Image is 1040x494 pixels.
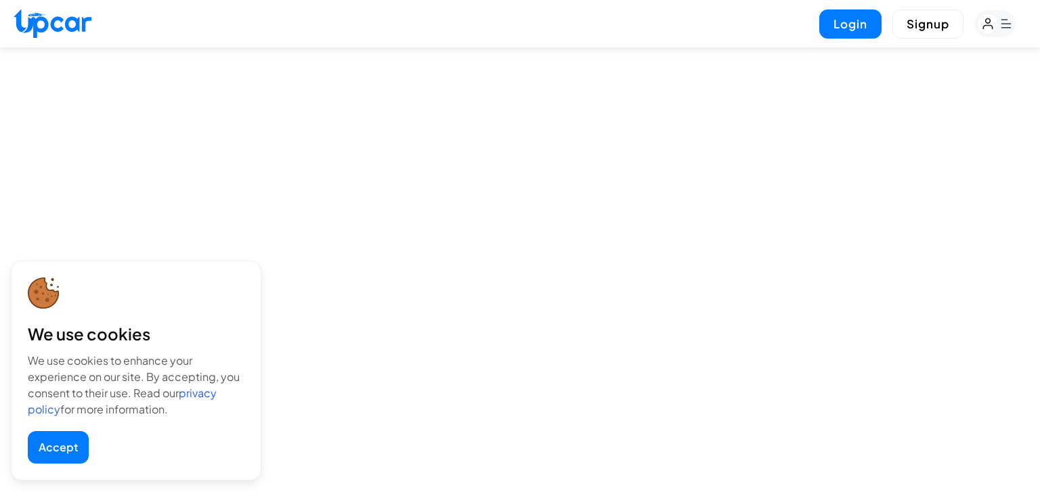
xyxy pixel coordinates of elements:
img: cookie-icon.svg [28,277,60,309]
div: We use cookies [28,323,244,344]
div: We use cookies to enhance your experience on our site. By accepting, you consent to their use. Re... [28,353,244,418]
button: Login [819,9,882,39]
button: Signup [892,9,963,39]
img: Upcar Logo [14,9,91,38]
button: Accept [28,431,89,464]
